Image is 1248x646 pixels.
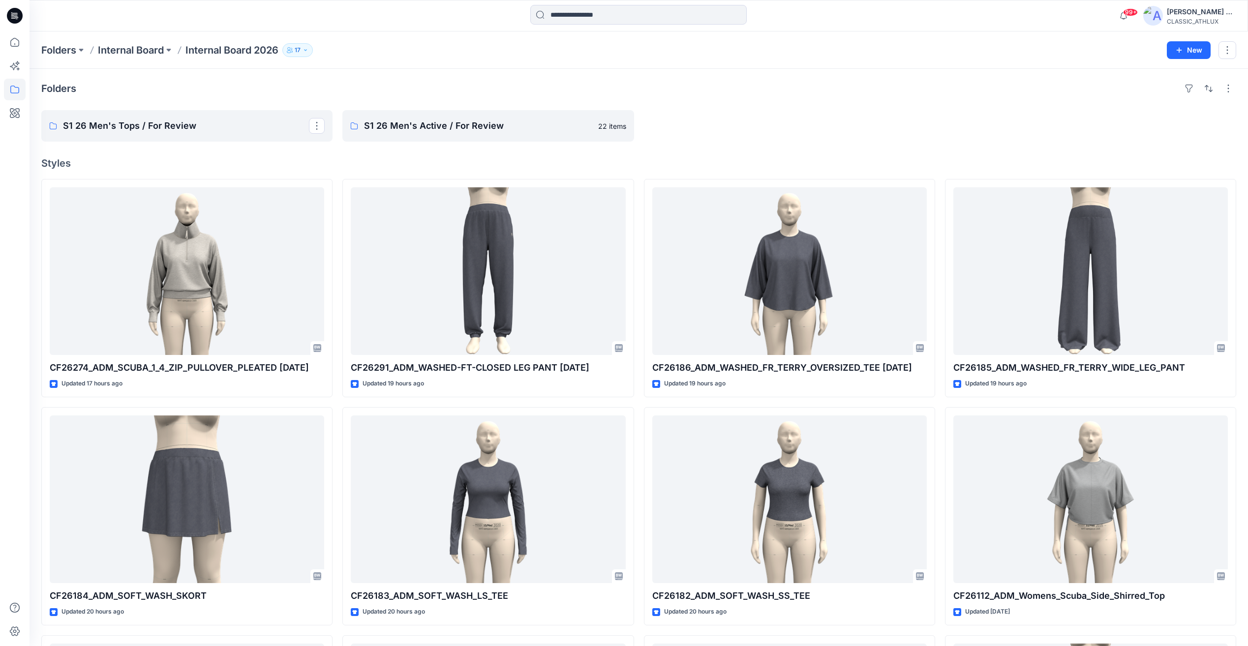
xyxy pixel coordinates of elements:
p: CF26186_ADM_WASHED_FR_TERRY_OVERSIZED_TEE [DATE] [652,361,927,375]
p: 17 [295,45,301,56]
p: CF26184_ADM_SOFT_WASH_SKORT [50,589,324,603]
div: CLASSIC_ATHLUX [1167,18,1236,25]
h4: Styles [41,157,1236,169]
h4: Folders [41,83,76,94]
a: Folders [41,43,76,57]
a: S1 26 Men's Active / For Review22 items [342,110,634,142]
p: CF26185_ADM_WASHED_FR_TERRY_WIDE_LEG_PANT [953,361,1228,375]
p: Updated 20 hours ago [61,607,124,617]
p: Updated 19 hours ago [965,379,1027,389]
p: CF26183_ADM_SOFT_WASH_LS_TEE [351,589,625,603]
p: CF26112_ADM_Womens_Scuba_Side_Shirred_Top [953,589,1228,603]
p: Updated [DATE] [965,607,1010,617]
p: Updated 19 hours ago [363,379,424,389]
p: 22 items [598,121,626,131]
a: CF26274_ADM_SCUBA_1_4_ZIP_PULLOVER_PLEATED 12OCT25 [50,187,324,355]
p: Updated 20 hours ago [363,607,425,617]
a: CF26182_ADM_SOFT_WASH_SS_TEE [652,415,927,583]
button: New [1167,41,1211,59]
img: avatar [1143,6,1163,26]
p: Internal Board 2026 [185,43,278,57]
a: CF26291_ADM_WASHED-FT-CLOSED LEG PANT 12OCT25 [351,187,625,355]
a: CF26185_ADM_WASHED_FR_TERRY_WIDE_LEG_PANT [953,187,1228,355]
a: CF26184_ADM_SOFT_WASH_SKORT [50,415,324,583]
a: S1 26 Men's Tops / For Review [41,110,333,142]
p: CF26291_ADM_WASHED-FT-CLOSED LEG PANT [DATE] [351,361,625,375]
a: Internal Board [98,43,164,57]
p: CF26274_ADM_SCUBA_1_4_ZIP_PULLOVER_PLEATED [DATE] [50,361,324,375]
div: [PERSON_NAME] Cfai [1167,6,1236,18]
a: CF26112_ADM_Womens_Scuba_Side_Shirred_Top [953,415,1228,583]
p: S1 26 Men's Active / For Review [364,119,592,133]
p: CF26182_ADM_SOFT_WASH_SS_TEE [652,589,927,603]
a: CF26183_ADM_SOFT_WASH_LS_TEE [351,415,625,583]
p: S1 26 Men's Tops / For Review [63,119,309,133]
span: 99+ [1123,8,1138,16]
p: Updated 20 hours ago [664,607,727,617]
a: CF26186_ADM_WASHED_FR_TERRY_OVERSIZED_TEE 12OCT25 [652,187,927,355]
button: 17 [282,43,313,57]
p: Updated 19 hours ago [664,379,726,389]
p: Updated 17 hours ago [61,379,122,389]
